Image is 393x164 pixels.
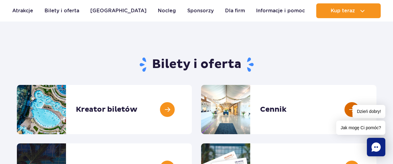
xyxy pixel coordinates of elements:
[367,138,385,156] div: Chat
[45,3,79,18] a: Bilety i oferta
[90,3,146,18] a: [GEOGRAPHIC_DATA]
[256,3,305,18] a: Informacje i pomoc
[336,121,385,135] span: Jak mogę Ci pomóc?
[316,3,381,18] button: Kup teraz
[352,105,385,118] span: Dzień dobry!
[12,3,33,18] a: Atrakcje
[17,57,376,73] h1: Bilety i oferta
[225,3,245,18] a: Dla firm
[331,8,355,14] span: Kup teraz
[187,3,214,18] a: Sponsorzy
[158,3,176,18] a: Nocleg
